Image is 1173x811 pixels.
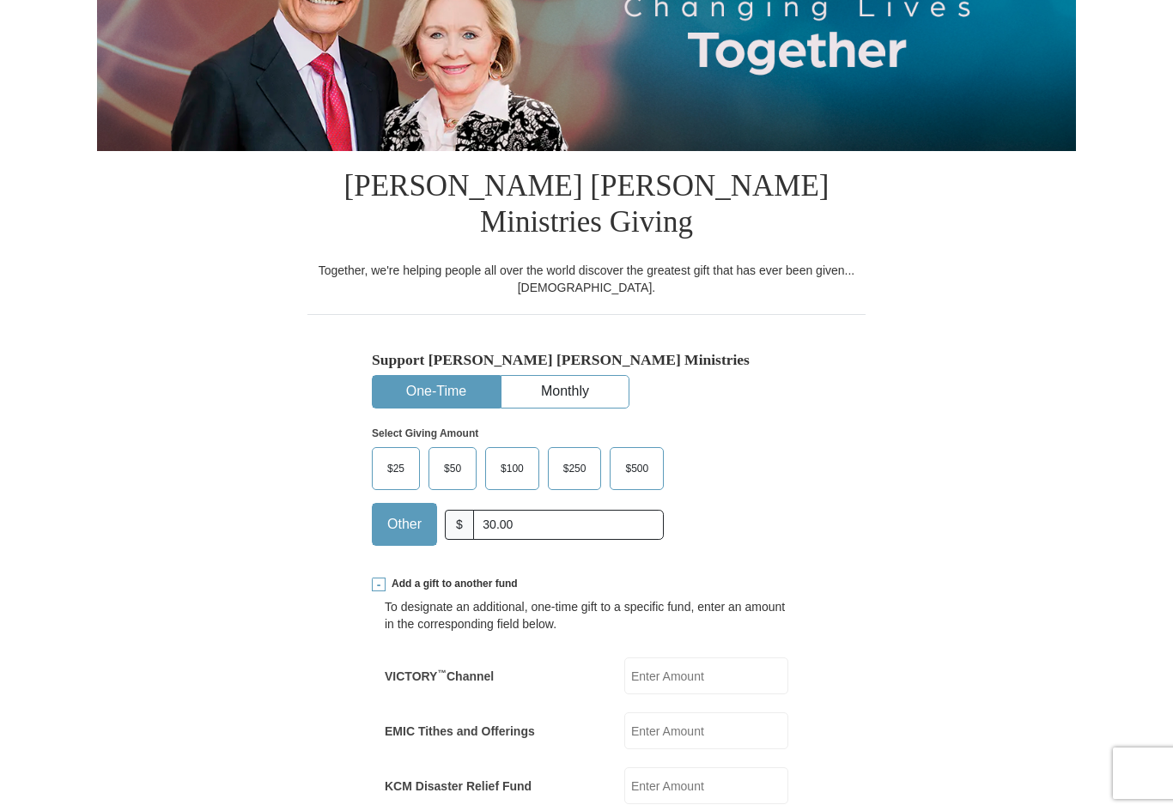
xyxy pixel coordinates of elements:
strong: Select Giving Amount [372,427,478,439]
span: $ [445,510,474,540]
label: VICTORY Channel [385,668,494,685]
span: $25 [379,456,413,481]
input: Other Amount [473,510,664,540]
span: $250 [555,456,595,481]
span: $100 [492,456,532,481]
div: To designate an additional, one-time gift to a specific fund, enter an amount in the correspondin... [385,598,788,632]
div: Together, we're helping people all over the world discover the greatest gift that has ever been g... [307,262,866,296]
input: Enter Amount [624,712,788,749]
label: KCM Disaster Relief Fund [385,778,532,795]
input: Enter Amount [624,657,788,694]
button: One-Time [373,376,500,408]
label: EMIC Tithes and Offerings [385,723,535,740]
span: Add a gift to another fund [386,577,518,591]
span: $50 [435,456,470,481]
span: $500 [617,456,657,481]
button: Monthly [501,376,629,408]
h5: Support [PERSON_NAME] [PERSON_NAME] Ministries [372,351,801,369]
sup: ™ [437,668,447,678]
input: Enter Amount [624,767,788,804]
h1: [PERSON_NAME] [PERSON_NAME] Ministries Giving [307,151,866,262]
span: Other [379,511,430,537]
